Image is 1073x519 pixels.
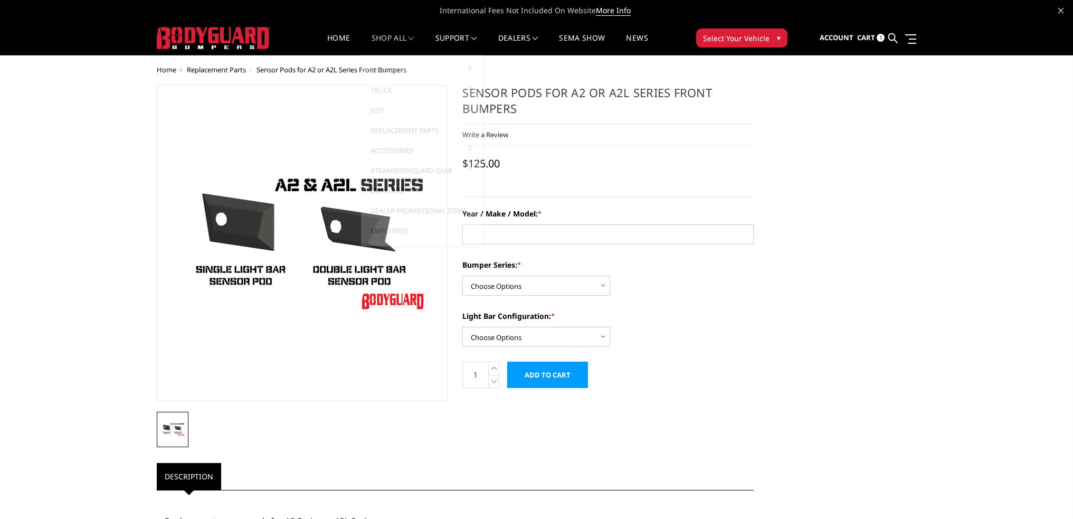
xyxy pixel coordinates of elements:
span: Sensor Pods for A2 or A2L Series Front Bumpers [257,65,406,74]
a: More Info [596,5,631,16]
a: #TeamBodyguard Gear [365,161,478,181]
a: Employees [365,221,478,241]
a: News [626,34,648,55]
span: Account [820,33,853,42]
a: Home [327,34,350,55]
span: Cart [857,33,875,42]
input: Add to Cart [507,362,588,388]
a: Bronco [365,60,478,80]
a: Replacement Parts [365,120,478,140]
button: Select Your Vehicle [696,29,787,48]
a: Jeep [365,100,478,120]
a: Truck [365,80,478,100]
a: Write a Review [462,130,508,139]
a: Cart 1 [857,24,885,52]
a: Employee [365,181,478,201]
label: Bumper Series: [462,259,754,270]
label: Light Bar Configuration: [462,310,754,322]
a: Sensor Pods for A2 or A2L Series Front Bumpers [157,84,448,401]
img: Sensor Pods for A2 or A2L Series Front Bumpers [160,422,185,437]
span: 1 [877,34,885,42]
a: SEMA Show [559,34,605,55]
label: Year / Make / Model: [462,208,754,219]
a: Account [820,24,853,52]
a: Description [157,463,221,490]
span: Select Your Vehicle [703,33,770,44]
a: Support [435,34,477,55]
span: ▾ [777,32,781,43]
a: Replacement Parts [187,65,246,74]
a: Dealers [498,34,538,55]
h1: Sensor Pods for A2 or A2L Series Front Bumpers [462,84,754,124]
a: Accessories [365,140,478,161]
img: BODYGUARD BUMPERS [157,27,270,49]
a: shop all [372,34,414,55]
a: Home [157,65,176,74]
a: Dealer Promotional Items [365,201,478,221]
